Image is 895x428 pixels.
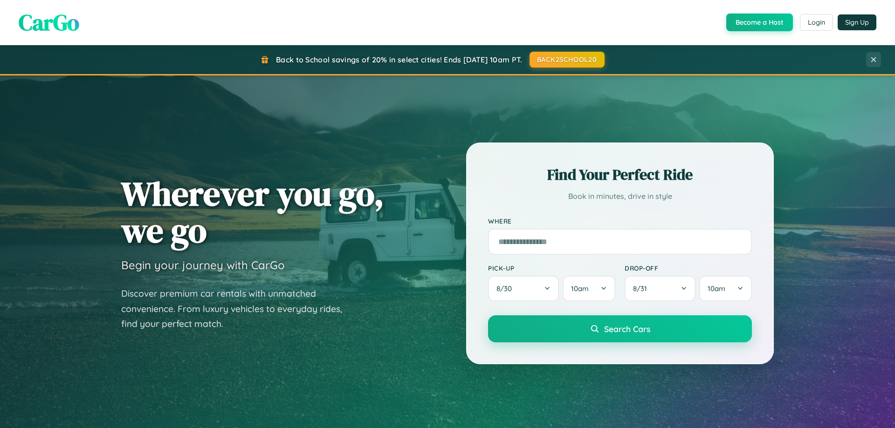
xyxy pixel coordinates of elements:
p: Discover premium car rentals with unmatched convenience. From luxury vehicles to everyday rides, ... [121,286,354,332]
span: Search Cars [604,324,650,334]
button: Login [800,14,833,31]
label: Drop-off [625,264,752,272]
span: CarGo [19,7,79,38]
span: Back to School savings of 20% in select cities! Ends [DATE] 10am PT. [276,55,522,64]
button: Sign Up [838,14,876,30]
button: Search Cars [488,315,752,342]
span: 8 / 31 [633,284,652,293]
span: 8 / 30 [496,284,516,293]
label: Where [488,217,752,225]
span: 10am [571,284,589,293]
h1: Wherever you go, we go [121,175,384,249]
button: Become a Host [726,14,793,31]
label: Pick-up [488,264,615,272]
h3: Begin your journey with CarGo [121,258,285,272]
button: 8/30 [488,276,559,301]
button: 10am [563,276,615,301]
p: Book in minutes, drive in style [488,190,752,203]
button: 8/31 [625,276,695,301]
h2: Find Your Perfect Ride [488,164,752,185]
span: 10am [708,284,725,293]
button: BACK2SCHOOL20 [530,52,605,68]
button: 10am [699,276,752,301]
